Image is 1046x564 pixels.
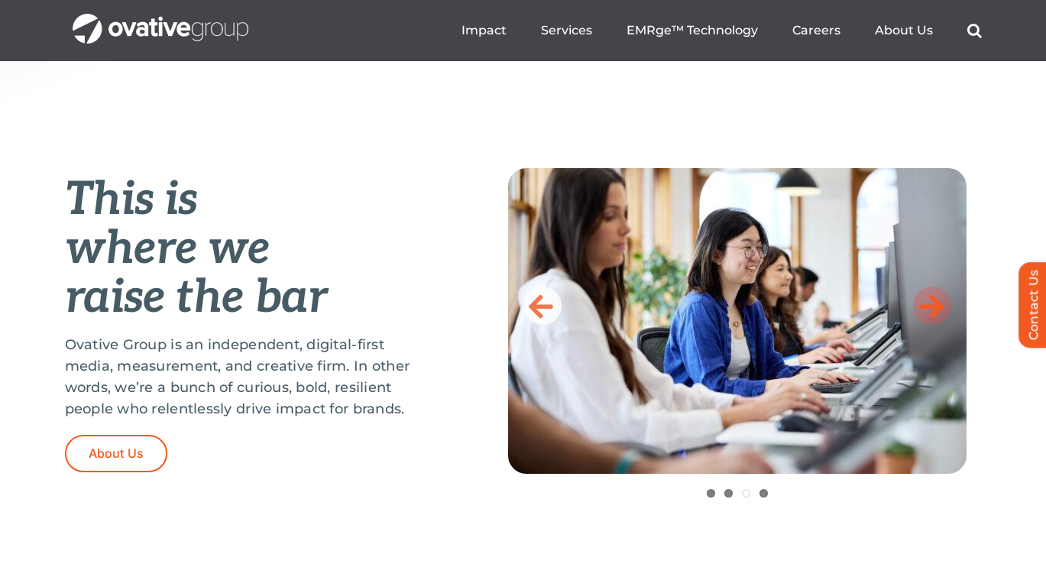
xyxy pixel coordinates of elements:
a: About Us [65,435,168,472]
nav: Menu [461,6,982,55]
em: where we [65,222,270,277]
a: Careers [792,23,840,38]
a: OG_Full_horizontal_WHT [73,12,248,27]
a: 1 [707,489,715,498]
a: Services [541,23,592,38]
a: 2 [724,489,733,498]
a: Impact [461,23,507,38]
p: Ovative Group is an independent, digital-first media, measurement, and creative firm. In other wo... [65,334,432,420]
a: 4 [759,489,768,498]
a: About Us [875,23,933,38]
span: About Us [89,446,144,461]
a: Search [967,23,982,38]
em: raise the bar [65,271,327,326]
a: 3 [742,489,750,498]
a: EMRge™ Technology [627,23,758,38]
img: Home-Raise-the-Bar-3-scaled.jpg [508,168,967,474]
em: This is [65,173,198,228]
